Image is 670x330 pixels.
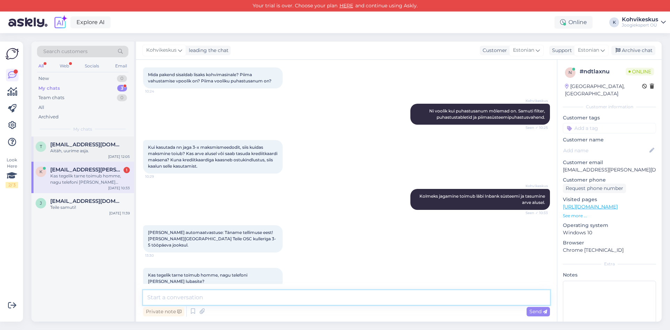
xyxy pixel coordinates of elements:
div: Archive chat [611,46,655,55]
span: n [568,70,572,75]
div: All [37,61,45,71]
div: Joogiekspert OÜ [622,22,658,28]
div: Look Here [6,157,18,188]
span: Online [626,68,654,75]
p: Windows 10 [563,229,656,236]
span: kalev.lillo@gmail.com [50,167,123,173]
p: See more ... [563,213,656,219]
div: 0 [117,75,127,82]
div: Support [549,47,572,54]
span: 10:29 [145,174,171,179]
div: All [38,104,44,111]
span: Estonian [578,46,599,54]
div: Kohvikeskus [622,17,658,22]
div: Kas tegelik tarne toimub homme, nagu telefoni [PERSON_NAME] lubasite? [50,173,130,185]
p: Customer email [563,159,656,166]
span: Mida pakend sisaldab lisaks kohvimasinale? Piima vahustamise vpoolik on? Piima vooliku puhastusan... [148,72,271,83]
div: Aitäh, uurime asja. [50,148,130,154]
div: Web [58,61,70,71]
p: Chrome [TECHNICAL_ID] [563,247,656,254]
span: joseanedegiacomo@gmail.com [50,198,123,204]
span: Kohvikeskus [522,183,548,189]
p: Customer phone [563,176,656,184]
a: Explore AI [70,16,111,28]
p: Browser [563,239,656,247]
p: Customer name [563,136,656,144]
img: explore-ai [53,15,68,30]
div: 1 [124,167,130,173]
p: Operating system [563,222,656,229]
span: tammemaret@gmail.com [50,141,123,148]
span: j [40,200,42,206]
span: 10:24 [145,89,171,94]
span: t [40,144,42,149]
span: Search customers [43,48,88,55]
p: [EMAIL_ADDRESS][PERSON_NAME][DOMAIN_NAME] [563,166,656,174]
div: K [609,17,619,27]
span: My chats [73,126,92,132]
span: Kohvikeskus [146,46,177,54]
div: Customer [480,47,507,54]
span: Kohvikeskus [522,98,548,103]
div: [DATE] 11:39 [109,211,130,216]
div: My chats [38,85,60,92]
span: Seen ✓ 10:25 [522,125,548,130]
div: Customer information [563,104,656,110]
div: Team chats [38,94,64,101]
img: Askly Logo [6,47,19,60]
input: Add a tag [563,123,656,133]
p: Notes [563,271,656,279]
div: Archived [38,113,59,120]
a: HERE [337,2,355,9]
p: Visited pages [563,196,656,203]
div: Email [114,61,128,71]
div: [DATE] 10:33 [108,185,130,191]
span: Kui kasutada nn jaga 3-x maksmismeedodit, siis kuidas maksmine toiub? Kas arve alusel või saab ta... [148,145,278,169]
span: Send [529,308,547,315]
div: New [38,75,49,82]
div: Socials [83,61,100,71]
div: Extra [563,261,656,267]
div: 2 / 3 [6,182,18,188]
span: Estonian [513,46,534,54]
div: Request phone number [563,184,626,193]
span: Kas tegelik tarne toimub homme, nagu telefoni [PERSON_NAME] lubasite? [148,272,248,284]
span: Kolmeks jagamine toimub läbi Inbank süsteemi ja tasumine arve alusel. [419,193,546,205]
div: Teile samuti! [50,204,130,211]
span: Ni voolik kui puhastusanum mõlemad on. Samuti filter, puhastustabletid ja piimasüsteemipuhastusva... [429,108,546,120]
a: KohvikeskusJoogiekspert OÜ [622,17,666,28]
div: 0 [117,94,127,101]
div: 3 [117,85,127,92]
div: Private note [143,307,184,316]
input: Add name [563,147,648,154]
span: 13:30 [145,253,171,258]
div: leading the chat [186,47,229,54]
a: [URL][DOMAIN_NAME] [563,204,618,210]
div: [GEOGRAPHIC_DATA], [GEOGRAPHIC_DATA] [565,83,642,97]
span: k [39,169,43,174]
div: # ndtlaxnu [580,67,626,76]
p: Customer tags [563,114,656,122]
div: [DATE] 12:05 [108,154,130,159]
span: Seen ✓ 10:33 [522,210,548,215]
span: [PERSON_NAME] automaatvastuse: Täname tellimuse eest! [PERSON_NAME][GEOGRAPHIC_DATA] Teile OSC ku... [148,230,276,248]
div: Online [554,16,593,29]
